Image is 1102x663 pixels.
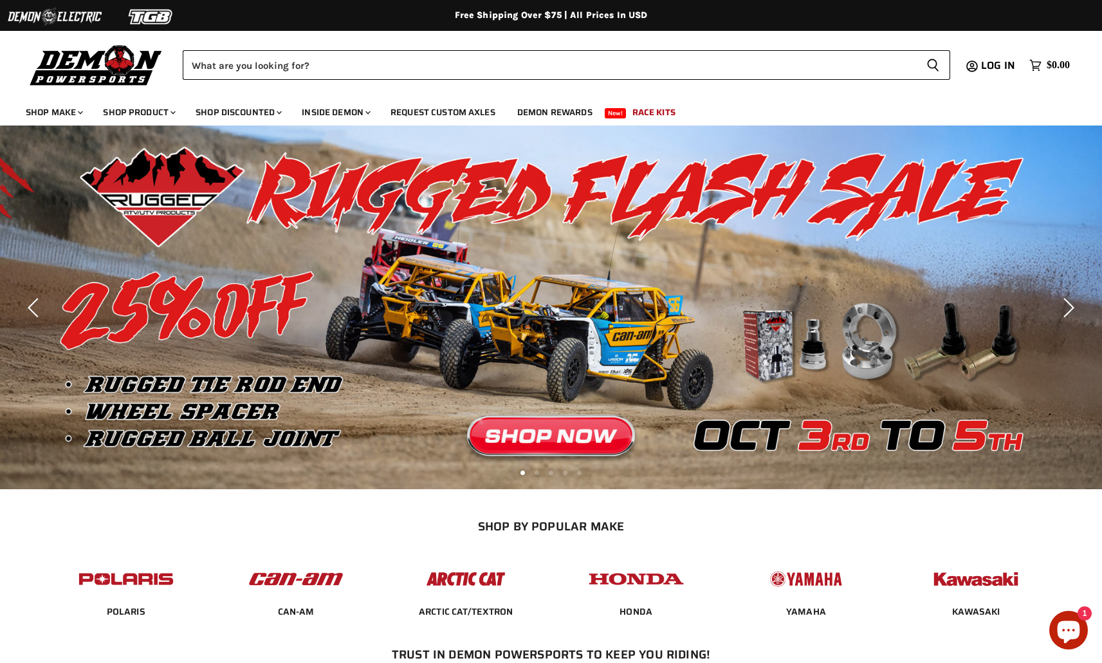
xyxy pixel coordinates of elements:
[952,606,1000,619] span: KAWASAKI
[246,559,346,599] img: POPULAR_MAKE_logo_1_adc20308-ab24-48c4-9fac-e3c1a623d575.jpg
[278,606,315,617] a: CAN-AM
[520,471,525,475] li: Page dot 1
[107,606,145,617] a: POLARIS
[563,471,567,475] li: Page dot 4
[6,5,103,29] img: Demon Electric Logo 2
[183,50,950,80] form: Product
[23,295,48,321] button: Previous
[952,606,1000,617] a: KAWASAKI
[292,99,378,126] a: Inside Demon
[107,606,145,619] span: POLARIS
[37,10,1066,21] div: Free Shipping Over $75 | All Prices In USD
[52,519,1050,533] h2: SHOP BY POPULAR MAKE
[381,99,505,126] a: Request Custom Axles
[67,648,1035,661] h2: Trust In Demon Powersports To Keep You Riding!
[76,559,176,599] img: POPULAR_MAKE_logo_2_dba48cf1-af45-46d4-8f73-953a0f002620.jpg
[786,606,826,619] span: YAMAHA
[419,606,513,617] a: ARCTIC CAT/TEXTRON
[549,471,553,475] li: Page dot 3
[508,99,602,126] a: Demon Rewards
[620,606,652,617] a: HONDA
[16,99,91,126] a: Shop Make
[93,99,183,126] a: Shop Product
[16,94,1067,126] ul: Main menu
[1047,59,1070,71] span: $0.00
[103,5,199,29] img: TGB Logo 2
[26,42,167,88] img: Demon Powersports
[620,606,652,619] span: HONDA
[416,559,516,599] img: POPULAR_MAKE_logo_3_027535af-6171-4c5e-a9bc-f0eccd05c5d6.jpg
[1023,56,1076,75] a: $0.00
[756,559,856,599] img: POPULAR_MAKE_logo_5_20258e7f-293c-4aac-afa8-159eaa299126.jpg
[586,559,686,599] img: POPULAR_MAKE_logo_4_4923a504-4bac-4306-a1be-165a52280178.jpg
[975,60,1023,71] a: Log in
[183,50,916,80] input: Search
[278,606,315,619] span: CAN-AM
[419,606,513,619] span: ARCTIC CAT/TEXTRON
[916,50,950,80] button: Search
[535,471,539,475] li: Page dot 2
[1054,295,1079,321] button: Next
[577,471,582,475] li: Page dot 5
[623,99,685,126] a: Race Kits
[186,99,289,126] a: Shop Discounted
[605,108,627,118] span: New!
[786,606,826,617] a: YAMAHA
[1045,611,1092,653] inbox-online-store-chat: Shopify online store chat
[926,559,1026,599] img: POPULAR_MAKE_logo_6_76e8c46f-2d1e-4ecc-b320-194822857d41.jpg
[981,57,1015,73] span: Log in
